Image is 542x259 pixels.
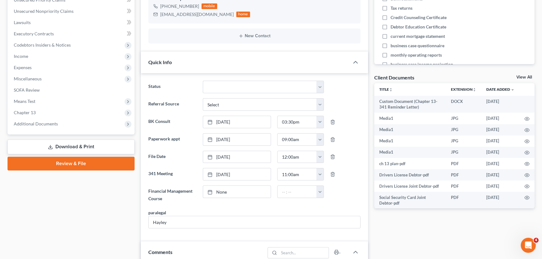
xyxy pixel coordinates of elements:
input: Search... [279,247,329,258]
span: Means Test [14,99,35,104]
span: Chapter 13 [14,110,36,115]
td: JPG [446,124,481,135]
td: PDF [446,192,481,209]
span: Miscellaneous [14,76,42,81]
td: Drivers License Debtor-pdf [374,169,446,180]
span: Quick Info [148,59,172,65]
td: Media1 [374,124,446,135]
a: Review & File [8,157,135,170]
div: paralegal [148,209,166,216]
span: Income [14,53,28,59]
td: [DATE] [481,192,519,209]
a: None [203,186,270,198]
label: Financial Management Course [145,185,200,204]
td: [DATE] [481,113,519,124]
a: Download & Print [8,140,135,154]
td: [DATE] [481,135,519,147]
a: [DATE] [203,134,270,145]
td: Media1 [374,135,446,147]
td: PDF [446,169,481,180]
td: [DATE] [481,147,519,158]
span: Codebtors Insiders & Notices [14,42,71,48]
div: mobile [202,3,217,9]
button: New Contact [153,33,355,38]
a: Lawsuits [9,17,135,28]
span: current mortgage statement [391,33,445,39]
td: ch 13 plan-pdf [374,158,446,169]
span: business case income projection [391,61,453,68]
span: Executory Contracts [14,31,54,36]
div: [EMAIL_ADDRESS][DOMAIN_NAME] [160,11,234,18]
span: Unsecured Nonpriority Claims [14,8,74,14]
input: -- : -- [278,168,317,180]
div: home [236,12,250,17]
input: -- : -- [278,186,317,198]
td: Media1 [374,113,446,124]
div: Client Documents [374,74,414,81]
div: [PHONE_NUMBER] [160,3,199,9]
span: Comments [148,249,172,255]
td: PDF [446,180,481,192]
td: Drivers License Joint Debtor-pdf [374,180,446,192]
span: monthly operating reports [391,52,442,58]
span: 4 [534,238,539,243]
i: unfold_more [473,88,476,92]
a: [DATE] [203,168,270,180]
input: -- : -- [278,134,317,145]
td: [DATE] [481,180,519,192]
i: expand_more [511,88,514,92]
td: JPG [446,147,481,158]
label: 341 Meeting [145,168,200,180]
td: JPG [446,113,481,124]
span: business case questionnaire [391,43,444,49]
span: Additional Documents [14,121,58,126]
i: unfold_more [389,88,393,92]
a: Unsecured Nonpriority Claims [9,6,135,17]
td: Media1 [374,147,446,158]
label: File Date [145,151,200,163]
span: Tax returns [391,5,412,11]
input: -- : -- [278,151,317,163]
td: [DATE] [481,124,519,135]
span: Expenses [14,65,32,70]
iframe: Intercom live chat [521,238,536,253]
td: [DATE] [481,158,519,169]
td: JPG [446,135,481,147]
a: View All [516,75,532,79]
input: -- [149,216,360,228]
td: [DATE] [481,169,519,180]
a: [DATE] [203,116,270,128]
label: Paperwork appt [145,133,200,146]
a: Date Added expand_more [486,87,514,92]
label: Referral Source [145,98,200,111]
span: Debtor Education Certificate [391,24,446,30]
td: [DATE] [481,96,519,113]
td: PDF [446,158,481,169]
a: [DATE] [203,151,270,163]
a: SOFA Review [9,84,135,96]
span: Credit Counseling Certificate [391,14,447,21]
span: SOFA Review [14,87,40,93]
td: DOCX [446,96,481,113]
td: Custom Document (Chapter 13-341 Reminder Letter) [374,96,446,113]
span: Lawsuits [14,20,31,25]
a: Titleunfold_more [379,87,393,92]
input: -- : -- [278,116,317,128]
label: Status [145,81,200,93]
a: Executory Contracts [9,28,135,39]
a: Extensionunfold_more [451,87,476,92]
td: Social Security Card Joint Debtor-pdf [374,192,446,209]
label: BK Consult [145,116,200,128]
